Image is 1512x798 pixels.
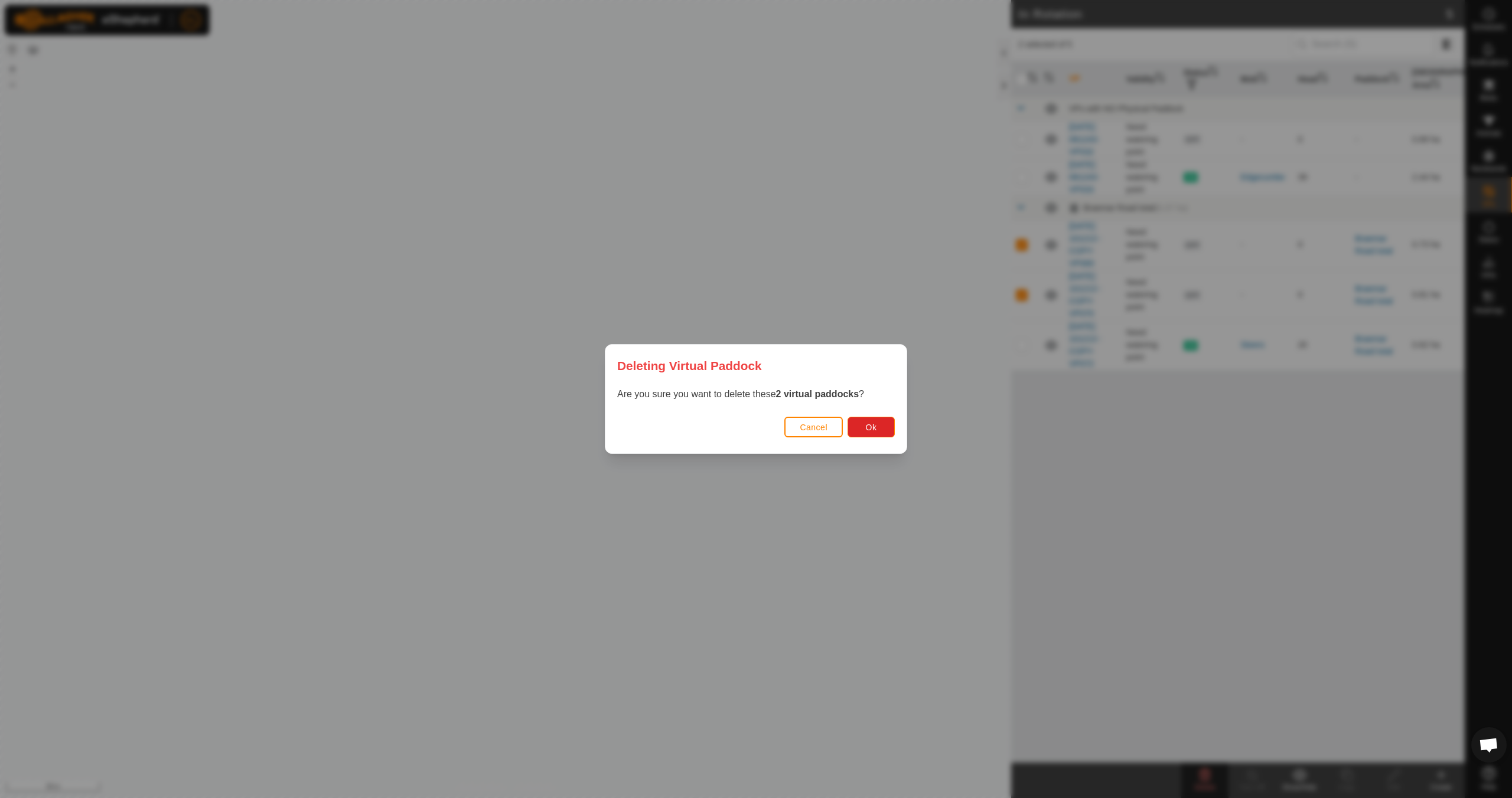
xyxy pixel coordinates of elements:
[848,417,895,437] button: Ok
[784,417,843,437] button: Cancel
[776,389,859,399] strong: 2 virtual paddocks
[800,423,827,432] span: Cancel
[866,423,877,432] span: Ok
[1471,727,1507,763] div: Open chat
[617,389,864,399] span: Are you sure you want to delete these ?
[617,357,762,375] span: Deleting Virtual Paddock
